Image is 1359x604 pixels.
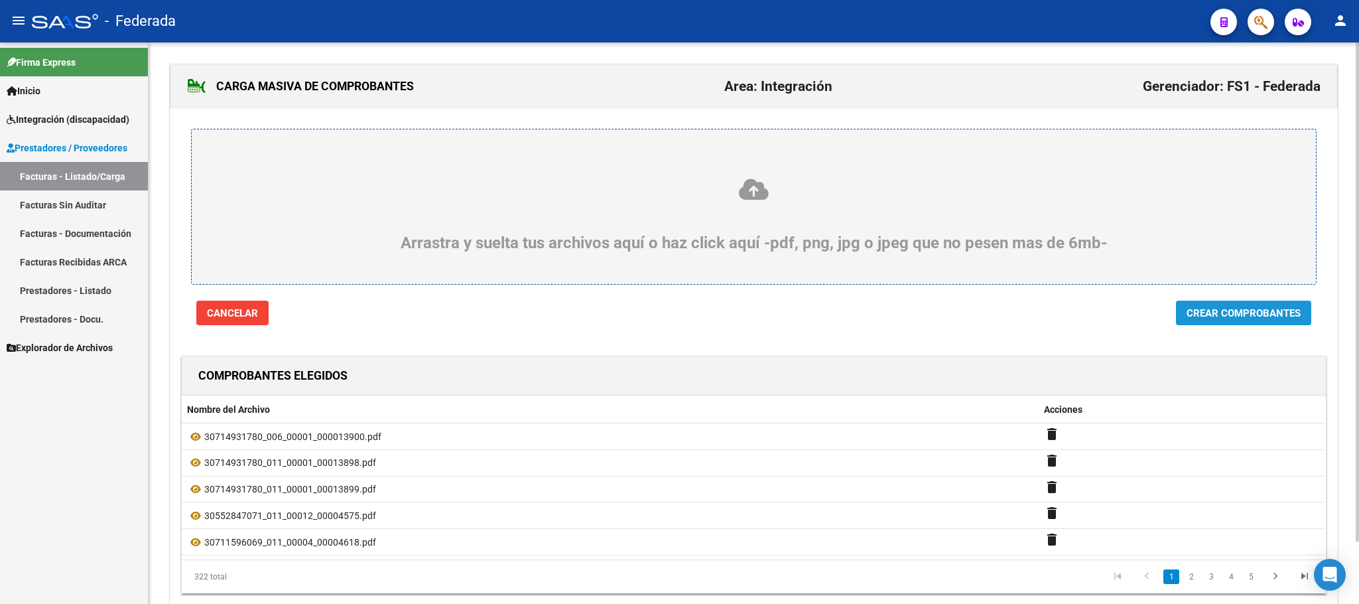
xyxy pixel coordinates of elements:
[204,484,376,494] span: 30714931780_011_00001_00013899.pdf
[1201,566,1221,588] li: page 3
[11,13,27,29] mat-icon: menu
[1314,559,1346,591] div: Open Intercom Messenger
[1044,479,1060,495] mat-icon: delete
[198,365,348,386] h1: COMPROBANTES ELEGIDOS
[1143,74,1321,99] h2: Gerenciador: FS1 - Federada
[1223,569,1239,584] a: 4
[1161,566,1181,588] li: page 1
[1039,396,1325,424] datatable-header-cell: Acciones
[1044,532,1060,548] mat-icon: delete
[182,396,1039,424] datatable-header-cell: Nombre del Archivo
[1044,426,1060,442] mat-icon: delete
[187,404,270,415] span: Nombre del Archivo
[7,141,127,155] span: Prestadores / Proveedores
[182,560,408,593] div: 322 total
[1044,505,1060,521] mat-icon: delete
[1332,13,1348,29] mat-icon: person
[7,55,76,70] span: Firma Express
[1203,569,1219,584] a: 3
[1105,569,1130,584] a: go to first page
[1044,453,1060,469] mat-icon: delete
[1187,307,1301,319] span: Crear Comprobantes
[1134,569,1159,584] a: go to previous page
[1241,566,1261,588] li: page 5
[1181,566,1201,588] li: page 2
[1221,566,1241,588] li: page 4
[1243,569,1259,584] a: 5
[187,76,414,97] h1: CARGA MASIVA DE COMPROBANTES
[1292,569,1317,584] a: go to last page
[105,7,176,36] span: - Federada
[1263,569,1288,584] a: go to next page
[204,431,381,442] span: 30714931780_006_00001_000013900.pdf
[7,112,129,127] span: Integración (discapacidad)
[1044,404,1082,415] span: Acciones
[7,84,40,98] span: Inicio
[1163,569,1179,584] a: 1
[1176,301,1311,325] button: Crear Comprobantes
[1183,569,1199,584] a: 2
[204,457,376,468] span: 30714931780_011_00001_00013898.pdf
[224,177,1284,252] div: Arrastra y suelta tus archivos aquí o haz click aquí -pdf, png, jpg o jpeg que no pesen mas de 6mb-
[724,74,832,99] h2: Area: Integración
[204,510,376,521] span: 30552847071_011_00012_00004575.pdf
[204,537,376,548] span: 30711596069_011_00004_00004618.pdf
[207,307,258,319] span: Cancelar
[196,301,269,325] button: Cancelar
[7,340,113,355] span: Explorador de Archivos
